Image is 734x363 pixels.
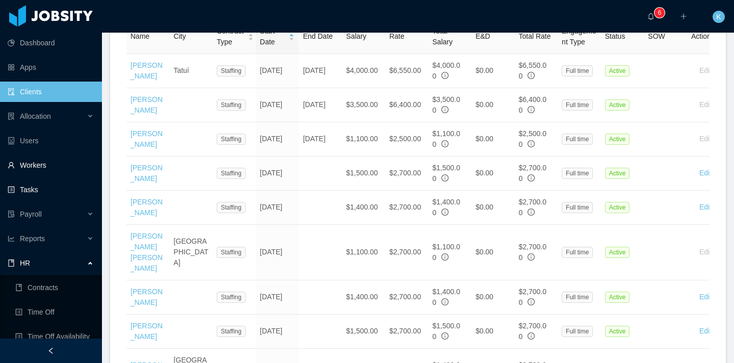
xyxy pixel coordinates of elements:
[389,32,405,40] span: Rate
[691,244,720,261] button: Edit
[342,280,385,315] td: $1,400.00
[605,65,630,76] span: Active
[441,332,449,340] span: info-circle
[130,32,149,40] span: Name
[562,99,593,111] span: Full time
[691,131,720,147] button: Edit
[248,36,254,39] i: icon: caret-down
[299,54,342,88] td: [DATE]
[299,88,342,122] td: [DATE]
[605,168,630,179] span: Active
[699,293,712,301] a: Edit
[691,165,720,181] button: Edit
[170,225,213,280] td: [GEOGRAPHIC_DATA]
[476,32,490,40] span: E&D
[562,326,593,337] span: Full time
[217,168,245,179] span: Staffing
[432,27,453,46] span: Total Salary
[605,134,630,145] span: Active
[476,100,493,109] span: $0.00
[217,292,245,303] span: Staffing
[518,129,546,148] span: $2,500.00
[699,203,712,211] a: Edit
[562,27,596,46] span: Engagement Type
[342,88,385,122] td: $3,500.00
[8,57,94,77] a: icon: appstoreApps
[476,203,493,211] span: $0.00
[432,322,460,341] span: $1,500.00
[528,209,535,216] span: info-circle
[680,13,687,20] i: icon: plus
[130,164,163,183] a: [PERSON_NAME]
[605,247,630,258] span: Active
[518,164,546,183] span: $2,700.00
[699,169,712,177] a: Edit
[441,140,449,147] span: info-circle
[15,326,94,347] a: icon: profileTime Off Availability
[648,32,665,40] span: SOW
[528,332,535,340] span: info-circle
[518,198,546,217] span: $2,700.00
[15,302,94,322] a: icon: profileTime Off
[217,247,245,258] span: Staffing
[691,63,720,79] button: Edit
[130,232,163,272] a: [PERSON_NAME] [PERSON_NAME]
[130,198,163,217] a: [PERSON_NAME]
[256,280,299,315] td: [DATE]
[248,32,254,39] div: Sort
[476,169,493,177] span: $0.00
[476,327,493,335] span: $0.00
[691,323,720,340] button: Edit
[605,32,625,40] span: Status
[8,179,94,200] a: icon: profileTasks
[518,32,550,40] span: Total Rate
[217,99,245,111] span: Staffing
[518,95,546,114] span: $6,400.00
[441,209,449,216] span: info-circle
[432,243,460,262] span: $1,100.00
[342,122,385,157] td: $1,100.00
[342,157,385,191] td: $1,500.00
[647,13,654,20] i: icon: bell
[528,174,535,181] span: info-circle
[562,202,593,213] span: Full time
[342,54,385,88] td: $4,000.00
[20,235,45,243] span: Reports
[289,33,295,36] i: icon: caret-up
[299,122,342,157] td: [DATE]
[170,54,213,88] td: Tatuí
[20,259,30,267] span: HR
[8,131,94,151] a: icon: robotUsers
[130,61,163,80] a: [PERSON_NAME]
[256,191,299,225] td: [DATE]
[605,99,630,111] span: Active
[476,248,493,256] span: $0.00
[8,260,15,267] i: icon: book
[518,288,546,306] span: $2,700.00
[217,65,245,76] span: Staffing
[15,277,94,298] a: icon: bookContracts
[441,106,449,113] span: info-circle
[217,134,245,145] span: Staffing
[441,298,449,305] span: info-circle
[432,95,460,114] span: $3,500.00
[716,11,721,23] span: K
[476,66,493,74] span: $0.00
[518,61,546,80] span: $6,550.00
[385,315,429,349] td: $2,700.00
[691,289,720,305] button: Edit
[518,243,546,262] span: $2,700.00
[217,202,245,213] span: Staffing
[256,225,299,280] td: [DATE]
[432,288,460,306] span: $1,400.00
[562,247,593,258] span: Full time
[691,32,715,40] span: Actions
[289,32,295,39] div: Sort
[441,72,449,79] span: info-circle
[385,88,429,122] td: $6,400.00
[699,327,712,335] a: Edit
[476,135,493,143] span: $0.00
[342,191,385,225] td: $1,400.00
[130,288,163,306] a: [PERSON_NAME]
[605,202,630,213] span: Active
